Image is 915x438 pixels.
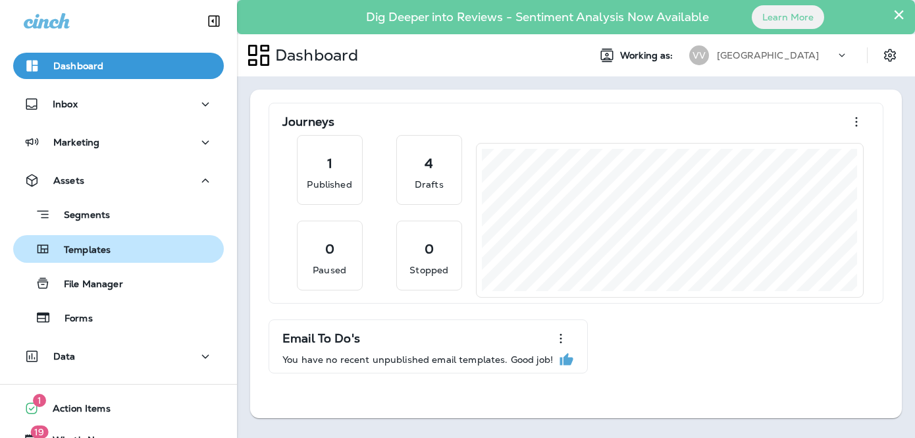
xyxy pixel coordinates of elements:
p: Forms [51,313,93,325]
p: 4 [425,157,433,170]
p: File Manager [51,279,123,291]
p: Marketing [53,137,99,148]
p: Stopped [409,263,448,277]
p: Dashboard [270,45,358,65]
button: Learn More [752,5,824,29]
p: Email To Do's [282,332,360,345]
p: Dashboard [53,61,103,71]
button: 1Action Items [13,395,224,422]
p: 0 [425,242,434,256]
div: VV [689,45,709,65]
button: Dashboard [13,53,224,79]
button: Settings [878,43,902,67]
button: Data [13,343,224,370]
p: Published [307,178,352,191]
p: Templates [51,244,111,257]
button: Forms [13,304,224,331]
button: Inbox [13,91,224,117]
span: Working as: [620,50,676,61]
p: [GEOGRAPHIC_DATA] [717,50,819,61]
p: Journeys [282,115,334,128]
p: Segments [51,209,110,223]
p: 0 [325,242,334,256]
button: Marketing [13,129,224,155]
button: Segments [13,200,224,229]
p: You have no recent unpublished email templates. Good job! [282,354,553,365]
p: Assets [53,175,84,186]
button: File Manager [13,269,224,297]
button: Assets [13,167,224,194]
button: Templates [13,235,224,263]
span: Action Items [39,403,111,419]
p: Inbox [53,99,78,109]
p: Data [53,351,76,362]
span: 1 [33,394,46,407]
p: Dig Deeper into Reviews - Sentiment Analysis Now Available [328,15,747,19]
p: 1 [327,157,332,170]
button: Close [893,4,905,25]
button: Collapse Sidebar [196,8,232,34]
p: Drafts [415,178,444,191]
p: Paused [313,263,346,277]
